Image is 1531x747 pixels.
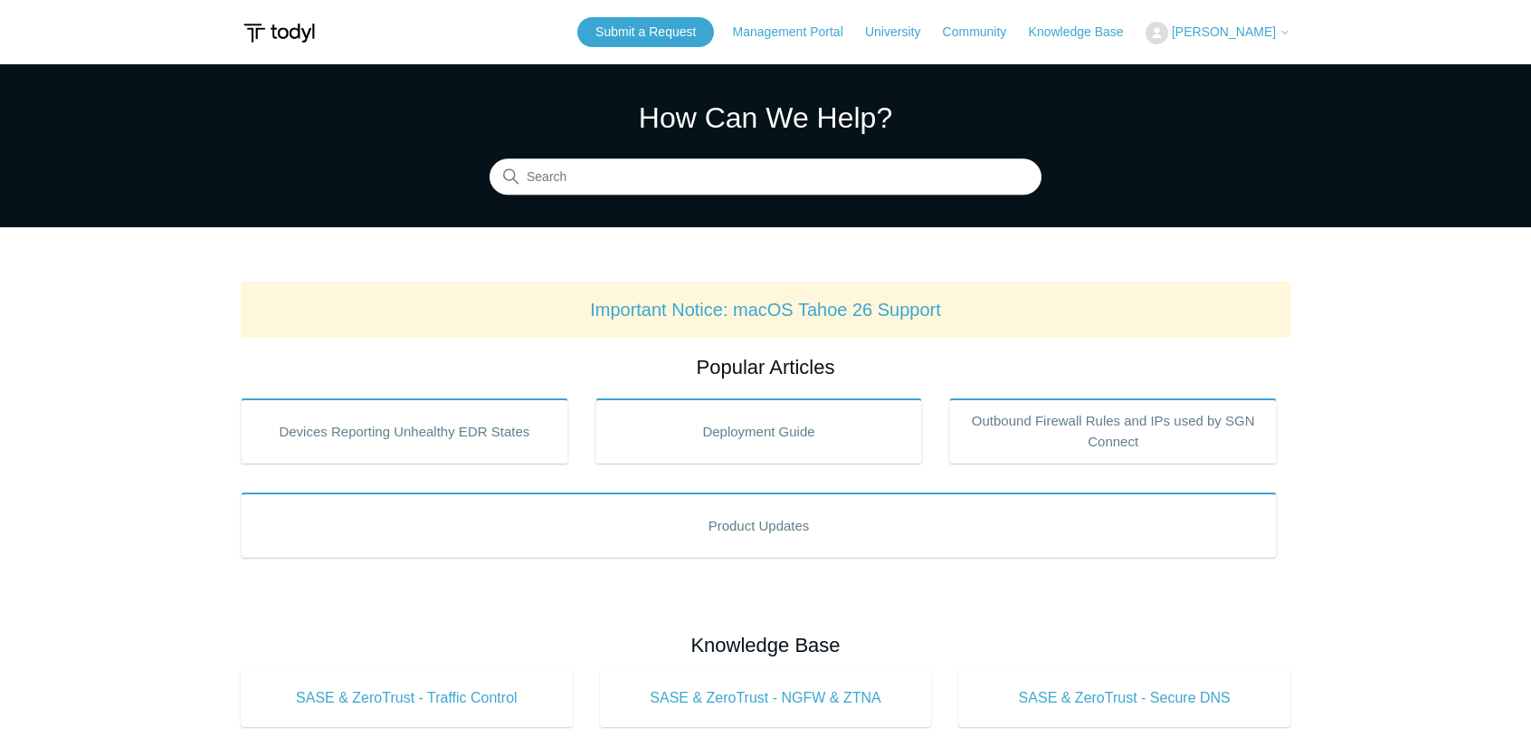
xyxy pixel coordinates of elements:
[241,398,568,464] a: Devices Reporting Unhealthy EDR States
[490,159,1041,196] input: Search
[943,23,1025,42] a: Community
[490,96,1041,139] h1: How Can We Help?
[577,17,714,47] a: Submit a Request
[1029,23,1142,42] a: Knowledge Base
[241,352,1290,382] h2: Popular Articles
[627,687,905,709] span: SASE & ZeroTrust - NGFW & ZTNA
[241,630,1290,660] h2: Knowledge Base
[1172,24,1276,39] span: [PERSON_NAME]
[985,687,1263,709] span: SASE & ZeroTrust - Secure DNS
[865,23,938,42] a: University
[958,669,1290,727] a: SASE & ZeroTrust - Secure DNS
[268,687,546,709] span: SASE & ZeroTrust - Traffic Control
[733,23,861,42] a: Management Portal
[241,16,318,50] img: Todyl Support Center Help Center home page
[241,669,573,727] a: SASE & ZeroTrust - Traffic Control
[949,398,1277,464] a: Outbound Firewall Rules and IPs used by SGN Connect
[1146,22,1290,44] button: [PERSON_NAME]
[595,398,923,464] a: Deployment Guide
[590,300,941,320] a: Important Notice: macOS Tahoe 26 Support
[241,493,1277,558] a: Product Updates
[600,669,932,727] a: SASE & ZeroTrust - NGFW & ZTNA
